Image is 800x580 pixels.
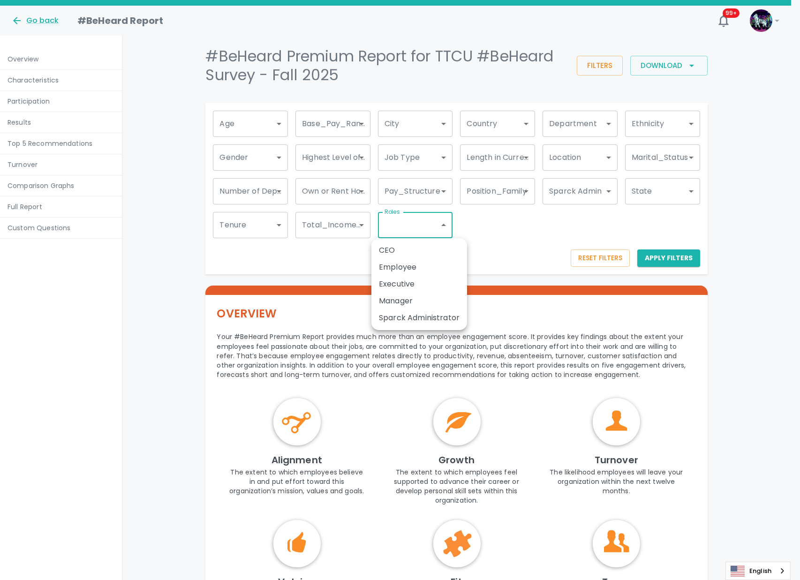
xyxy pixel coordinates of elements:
[371,293,467,309] li: Manager
[371,276,467,293] li: Executive
[726,562,790,580] a: English
[371,259,467,276] li: Employee
[371,242,467,259] li: CEO
[725,562,791,580] aside: Language selected: English
[371,309,467,326] li: Sparck Administrator
[725,562,791,580] div: Language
